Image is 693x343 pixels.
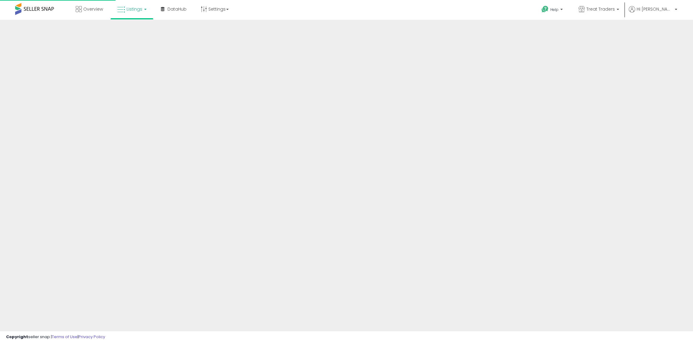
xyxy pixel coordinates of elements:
[637,6,673,12] span: Hi [PERSON_NAME]
[541,5,549,13] i: Get Help
[83,6,103,12] span: Overview
[586,6,615,12] span: Treat Traders
[127,6,142,12] span: Listings
[537,1,569,20] a: Help
[550,7,559,12] span: Help
[629,6,677,20] a: Hi [PERSON_NAME]
[167,6,187,12] span: DataHub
